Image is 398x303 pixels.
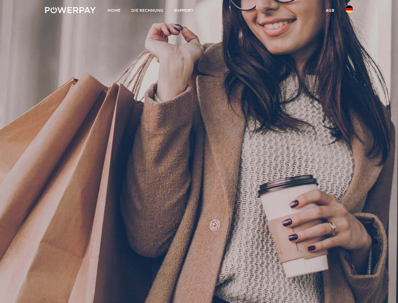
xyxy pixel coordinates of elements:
[345,5,353,13] img: de
[320,5,340,16] a: agb
[126,5,169,16] a: DIE RECHNUNG
[169,5,199,16] a: SUPPORT
[45,7,96,13] img: logo-powerpay-white.svg
[102,5,126,16] a: Home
